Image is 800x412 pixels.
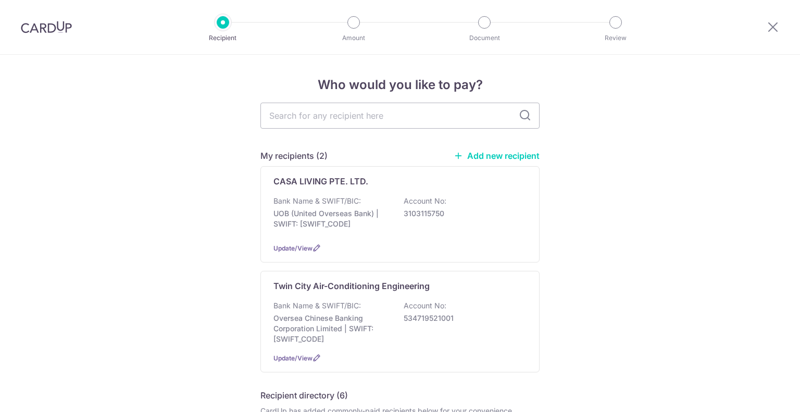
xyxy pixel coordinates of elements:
[577,33,654,43] p: Review
[273,175,368,188] p: CASA LIVING PTE. LTD.
[273,196,361,206] p: Bank Name & SWIFT/BIC:
[260,149,328,162] h5: My recipients (2)
[446,33,523,43] p: Document
[404,196,446,206] p: Account No:
[273,354,312,362] a: Update/View
[21,21,72,33] img: CardUp
[273,244,312,252] a: Update/View
[184,33,261,43] p: Recipient
[273,280,430,292] p: Twin City Air-Conditioning Engineering
[404,313,520,323] p: 534719521001
[260,103,540,129] input: Search for any recipient here
[273,208,390,229] p: UOB (United Overseas Bank) | SWIFT: [SWIFT_CODE]
[404,301,446,311] p: Account No:
[454,151,540,161] a: Add new recipient
[315,33,392,43] p: Amount
[273,301,361,311] p: Bank Name & SWIFT/BIC:
[260,76,540,94] h4: Who would you like to pay?
[404,208,520,219] p: 3103115750
[260,389,348,402] h5: Recipient directory (6)
[273,313,390,344] p: Oversea Chinese Banking Corporation Limited | SWIFT: [SWIFT_CODE]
